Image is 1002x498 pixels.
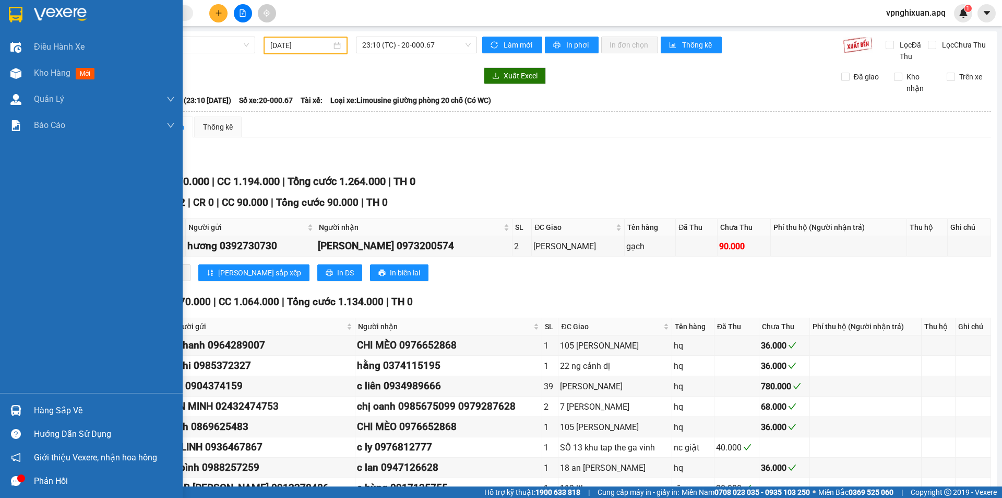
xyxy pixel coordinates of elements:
span: vpnghixuan.apq [878,6,954,19]
th: Tên hàng [672,318,714,335]
span: Kho hàng [34,68,70,78]
span: Số xe: 20-000.67 [239,95,293,106]
div: Phản hồi [34,473,175,489]
th: Đã Thu [676,219,718,236]
div: 1 [544,339,556,352]
button: bar-chartThống kê [661,37,722,53]
span: TH 0 [391,296,413,308]
span: Chuyến: (23:10 [DATE]) [155,95,231,106]
span: TH 0 [393,175,415,188]
strong: 0708 023 035 - 0935 103 250 [714,488,810,496]
div: 113 ltk [560,482,670,495]
img: warehouse-icon [10,94,21,105]
span: check [793,382,801,390]
strong: 0369 525 060 [849,488,893,496]
div: a bình 0988257259 [172,460,353,476]
button: aim [258,4,276,22]
span: plus [215,9,222,17]
div: 2 [514,240,530,253]
span: Đã giao [850,71,883,83]
span: | [361,196,364,209]
span: | [588,487,590,498]
div: 780.000 [761,380,808,393]
th: Thu hộ [922,318,956,335]
span: printer [553,41,562,50]
span: 23:10 (TC) - 20-000.67 [362,37,471,53]
img: warehouse-icon [10,68,21,79]
div: LAB [PERSON_NAME] 0912278486 [172,480,353,496]
div: gạch [626,240,674,253]
img: 9k= [843,37,873,53]
span: Lọc Chưa Thu [938,39,987,51]
div: hq [674,380,712,393]
span: Giới thiệu Vexere, nhận hoa hồng [34,451,157,464]
span: check [788,362,796,370]
th: SL [542,318,558,335]
div: răng [674,482,712,495]
div: 1 [544,360,556,373]
img: warehouse-icon [10,405,21,416]
div: 1 [544,441,556,454]
div: CHI MÈO 0976652868 [357,338,540,353]
div: [PERSON_NAME] [560,380,670,393]
div: nc giặt [674,441,712,454]
th: Chưa Thu [759,318,810,335]
span: Loại xe: Limousine giường phòng 20 chỗ (Có WC) [330,95,491,106]
div: 36.000 [761,339,808,352]
span: message [11,476,21,486]
th: SL [512,219,532,236]
img: logo-vxr [9,7,22,22]
span: Người gửi [188,222,306,233]
span: In biên lai [390,267,420,279]
div: 105 [PERSON_NAME] [560,421,670,434]
div: CHI MÈO 0976652868 [357,419,540,435]
th: Phí thu hộ (Người nhận trả) [810,318,922,335]
span: Tài xế: [301,95,323,106]
span: Tổng cước 1.134.000 [287,296,384,308]
span: check [788,402,796,411]
span: Miền Bắc [818,487,893,498]
strong: 1900 633 818 [535,488,580,496]
span: 1 [966,5,970,12]
button: printerIn DS [317,264,362,281]
img: warehouse-icon [10,42,21,53]
span: Thống kê [682,39,713,51]
span: CC 1.194.000 [217,175,280,188]
div: hương 0392730730 [187,238,315,254]
button: syncLàm mới [482,37,542,53]
span: TH 0 [366,196,388,209]
button: printerIn biên lai [370,264,428,281]
div: 1 [544,421,556,434]
span: | [388,175,391,188]
span: check [743,443,751,451]
span: In DS [337,267,354,279]
span: check [743,484,751,492]
span: | [217,196,219,209]
span: | [188,196,190,209]
span: ⚪️ [813,490,816,494]
span: Người gửi [173,321,344,332]
span: CR 70.000 [161,175,209,188]
span: Lọc Đã Thu [896,39,928,62]
sup: 1 [964,5,972,12]
th: Thu hộ [907,219,948,236]
span: Hỗ trợ kỹ thuật: [484,487,580,498]
span: ĐC Giao [534,222,614,233]
span: CR 0 [193,196,214,209]
th: Chưa Thu [718,219,771,236]
div: Hướng dẫn sử dụng [34,426,175,442]
div: hq [674,461,712,474]
button: sort-ascending[PERSON_NAME] sắp xếp [198,264,309,281]
div: SỐ 13 khu tap the ga vinh [560,441,670,454]
div: 22 ng cảnh dị [560,360,670,373]
span: Cung cấp máy in - giấy in: [598,487,679,498]
div: 36.000 [761,421,808,434]
div: hq [674,360,712,373]
div: 39 [544,380,556,393]
span: caret-down [982,8,992,18]
th: Tên hàng [625,219,676,236]
img: solution-icon [10,120,21,131]
span: download [492,72,499,80]
span: Xuất Excel [504,70,538,82]
div: chị oanh 0985675099 0979287628 [357,399,540,414]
